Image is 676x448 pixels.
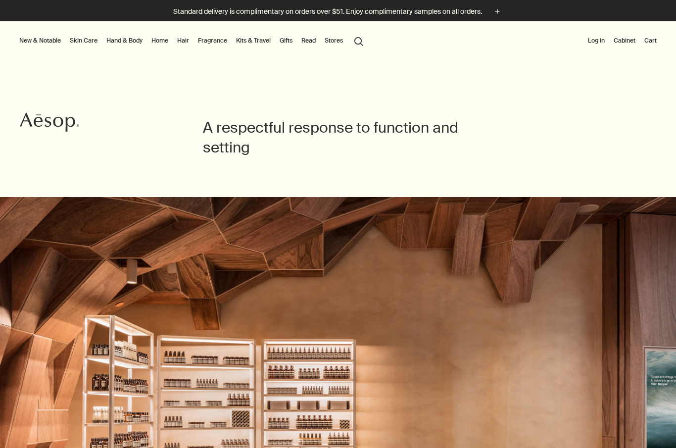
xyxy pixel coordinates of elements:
[586,35,607,47] button: Log in
[17,35,63,47] button: New & Notable
[196,35,229,47] a: Fragrance
[203,118,473,157] h1: A respectful response to function and setting
[17,110,82,137] a: Aesop
[323,35,345,47] button: Stores
[299,35,318,47] a: Read
[278,35,294,47] a: Gifts
[612,35,637,47] a: Cabinet
[68,35,99,47] a: Skin Care
[173,6,503,17] button: Standard delivery is complimentary on orders over $51. Enjoy complimentary samples on all orders.
[350,31,368,50] button: Open search
[20,112,79,132] svg: Aesop
[234,35,273,47] a: Kits & Travel
[586,21,659,61] nav: supplementary
[173,6,482,17] p: Standard delivery is complimentary on orders over $51. Enjoy complimentary samples on all orders.
[175,35,191,47] a: Hair
[642,35,659,47] button: Cart
[17,21,368,61] nav: primary
[149,35,170,47] a: Home
[104,35,145,47] a: Hand & Body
